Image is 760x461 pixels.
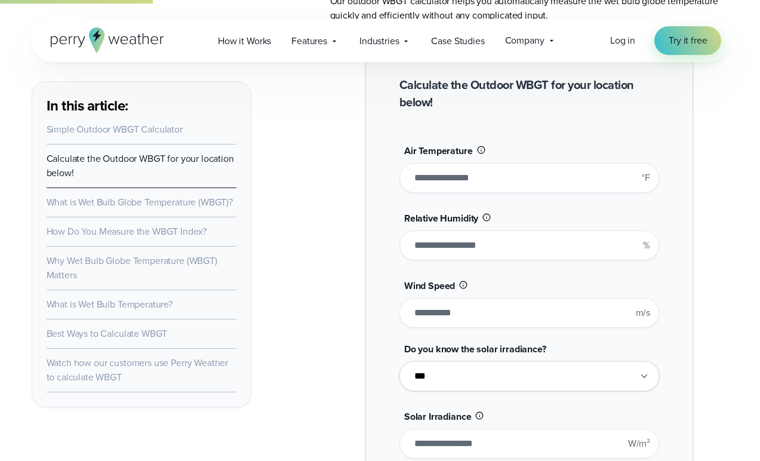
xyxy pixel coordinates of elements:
[421,29,494,53] a: Case Studies
[47,152,234,180] a: Calculate the Outdoor WBGT for your location below!
[404,211,478,225] span: Relative Humidity
[610,33,635,47] span: Log in
[208,29,281,53] a: How it Works
[218,34,271,48] span: How it Works
[404,410,472,423] span: Solar Irradiance
[47,122,183,136] a: Simple Outdoor WBGT Calculator
[610,33,635,48] a: Log in
[431,34,484,48] span: Case Studies
[399,76,659,111] h2: Calculate the Outdoor WBGT for your location below!
[404,144,473,158] span: Air Temperature
[47,195,233,209] a: What is Wet Bulb Globe Temperature (WBGT)?
[47,327,168,340] a: Best Ways to Calculate WBGT
[404,279,455,293] span: Wind Speed
[291,34,327,48] span: Features
[47,225,207,238] a: How Do You Measure the WBGT Index?
[359,34,399,48] span: Industries
[505,33,544,48] span: Company
[47,96,236,115] h3: In this article:
[47,254,217,282] a: Why Wet Bulb Globe Temperature (WBGT) Matters
[669,33,707,48] span: Try it free
[47,356,229,384] a: Watch how our customers use Perry Weather to calculate WBGT
[654,26,721,55] a: Try it free
[404,342,546,356] span: Do you know the solar irradiance?
[47,297,173,311] a: What is Wet Bulb Temperature?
